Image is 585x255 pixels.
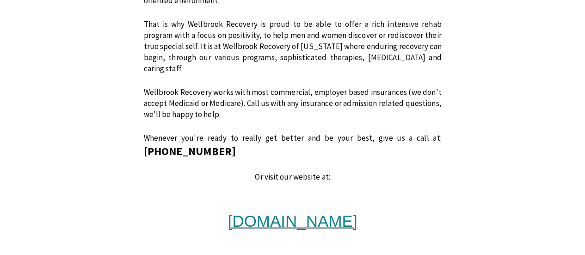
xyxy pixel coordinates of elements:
[143,171,441,182] p: Or visit our website at:
[143,143,235,158] strong: [PHONE_NUMBER]
[143,87,441,119] p: Wellbrook Recovery works with most commercial, employer based insurances (we don't accept Medicai...
[228,211,357,230] a: [DOMAIN_NAME]
[143,132,441,159] p: Whenever you're ready to really get better and be your best, give us a call at:
[143,19,441,74] p: That is why Wellbrook Recovery is proud to be able to offer a rich intensive rehab program with a...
